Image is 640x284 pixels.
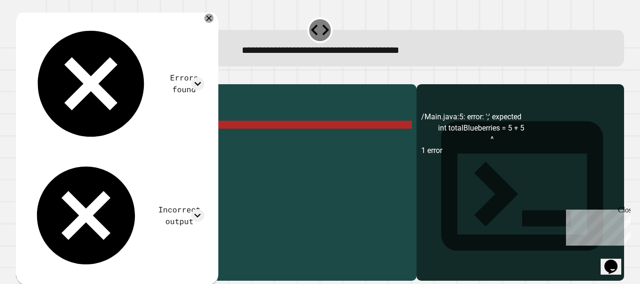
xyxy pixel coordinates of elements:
[4,4,65,59] div: Chat with us now!Close
[601,247,631,275] iframe: chat widget
[164,72,204,95] div: Errors found
[421,111,619,281] div: /Main.java:5: error: ';' expected int totalBlueberries = 5 + 5 ^ 1 error
[154,204,204,227] div: Incorrect output
[562,206,631,246] iframe: chat widget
